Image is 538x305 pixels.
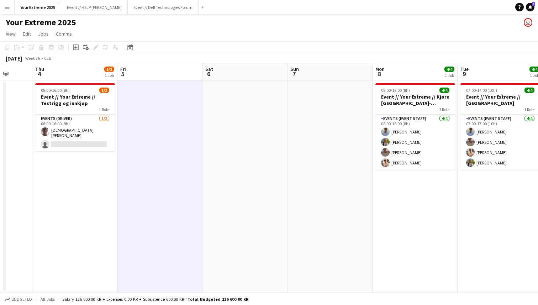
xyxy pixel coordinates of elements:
span: 8 [374,70,385,78]
h3: Event // Your Extreme // Kjøre [GEOGRAPHIC_DATA]-[GEOGRAPHIC_DATA] [375,94,455,106]
span: 4/4 [439,88,449,93]
h1: Your Extreme 2025 [6,17,76,28]
span: 5 [119,70,126,78]
span: All jobs [39,296,56,302]
button: Event // HELP [PERSON_NAME] [61,0,128,14]
app-card-role: Events (Event Staff)4/408:00-16:00 (8h)[PERSON_NAME][PERSON_NAME][PERSON_NAME][PERSON_NAME] [375,115,455,170]
span: Week 36 [23,56,41,61]
span: 4 [34,70,44,78]
span: Fri [120,66,126,72]
a: Edit [20,29,34,38]
span: 1/2 [104,67,114,72]
span: Edit [23,31,31,37]
span: Tue [460,66,469,72]
app-job-card: 08:00-16:00 (8h)1/2Event // Your Extreme // Testrigg og innkjøp1 RoleEvents (Driver)1/208:00-16:0... [35,83,115,151]
span: Budgeted [11,297,32,302]
div: 1 Job [445,73,454,78]
h3: Event // Your Extreme // Testrigg og innkjøp [35,94,115,106]
a: View [3,29,19,38]
span: 1/2 [99,88,109,93]
span: 08:00-16:00 (8h) [381,88,410,93]
span: Thu [35,66,44,72]
div: 1 Job [105,73,114,78]
span: Sat [205,66,213,72]
span: 9 [459,70,469,78]
button: Event // Dell Technologies Forum [128,0,199,14]
span: 1 [532,2,535,6]
div: CEST [44,56,53,61]
span: 1 Role [524,107,534,112]
a: 1 [526,3,534,11]
span: Total Budgeted 126 600.00 KR [188,296,248,302]
app-user-avatar: Lars Songe [524,18,532,27]
span: 4/4 [444,67,454,72]
a: Jobs [35,29,52,38]
button: Budgeted [4,295,33,303]
div: [DATE] [6,55,22,62]
span: 1 Role [99,107,109,112]
div: Salary 126 000.00 KR + Expenses 0.00 KR + Subsistence 600.00 KR = [62,296,248,302]
span: Sun [290,66,299,72]
span: 08:00-16:00 (8h) [41,88,70,93]
span: 1 Role [439,107,449,112]
span: 6 [204,70,213,78]
span: 7 [289,70,299,78]
app-job-card: 08:00-16:00 (8h)4/4Event // Your Extreme // Kjøre [GEOGRAPHIC_DATA]-[GEOGRAPHIC_DATA]1 RoleEvents... [375,83,455,170]
span: Mon [375,66,385,72]
span: Comms [56,31,72,37]
span: Jobs [38,31,49,37]
button: Your Extreme 2025 [15,0,61,14]
span: View [6,31,16,37]
app-card-role: Events (Driver)1/208:00-16:00 (8h)[DEMOGRAPHIC_DATA][PERSON_NAME] [35,115,115,151]
span: 4/4 [524,88,534,93]
a: Comms [53,29,75,38]
span: 07:00-17:00 (10h) [466,88,497,93]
